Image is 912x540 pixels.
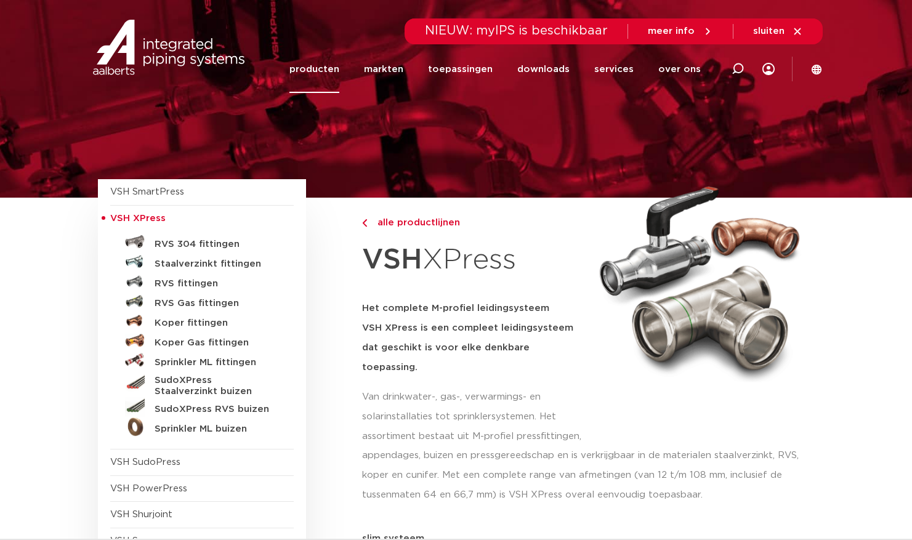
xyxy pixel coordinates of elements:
[155,318,276,329] h5: Koper fittingen
[110,214,166,223] span: VSH XPress
[517,46,570,93] a: downloads
[362,387,585,446] p: Van drinkwater-, gas-, verwarmings- en solarinstallaties tot sprinklersystemen. Het assortiment b...
[658,46,701,93] a: over ons
[364,46,403,93] a: markten
[110,232,294,252] a: RVS 304 fittingen
[425,25,608,37] span: NIEUW: myIPS is beschikbaar
[753,26,785,36] span: sluiten
[110,331,294,350] a: Koper Gas fittingen
[155,424,276,435] h5: Sprinkler ML buizen
[110,187,184,196] a: VSH SmartPress
[110,370,294,397] a: SudoXPress Staalverzinkt buizen
[648,26,695,36] span: meer info
[428,46,493,93] a: toepassingen
[155,404,276,415] h5: SudoXPress RVS buizen
[362,446,815,505] p: appendages, buizen en pressgereedschap en is verkrijgbaar in de materialen staalverzinkt, RVS, ko...
[155,298,276,309] h5: RVS Gas fittingen
[362,216,585,230] a: alle productlijnen
[289,46,339,93] a: producten
[110,291,294,311] a: RVS Gas fittingen
[155,357,276,368] h5: Sprinkler ML fittingen
[155,337,276,349] h5: Koper Gas fittingen
[110,457,180,467] a: VSH SudoPress
[110,510,172,519] a: VSH Shurjoint
[753,26,803,37] a: sluiten
[289,46,701,93] nav: Menu
[110,311,294,331] a: Koper fittingen
[362,236,585,284] h1: XPress
[110,252,294,272] a: Staalverzinkt fittingen
[594,46,634,93] a: services
[155,259,276,270] h5: Staalverzinkt fittingen
[110,397,294,417] a: SudoXPress RVS buizen
[110,350,294,370] a: Sprinkler ML fittingen
[155,375,276,397] h5: SudoXPress Staalverzinkt buizen
[362,299,585,377] h5: Het complete M-profiel leidingsysteem VSH XPress is een compleet leidingsysteem dat geschikt is v...
[362,246,422,274] strong: VSH
[155,278,276,289] h5: RVS fittingen
[110,272,294,291] a: RVS fittingen
[155,239,276,250] h5: RVS 304 fittingen
[362,219,367,227] img: chevron-right.svg
[648,26,713,37] a: meer info
[370,218,460,227] span: alle productlijnen
[110,484,187,493] a: VSH PowerPress
[110,417,294,437] a: Sprinkler ML buizen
